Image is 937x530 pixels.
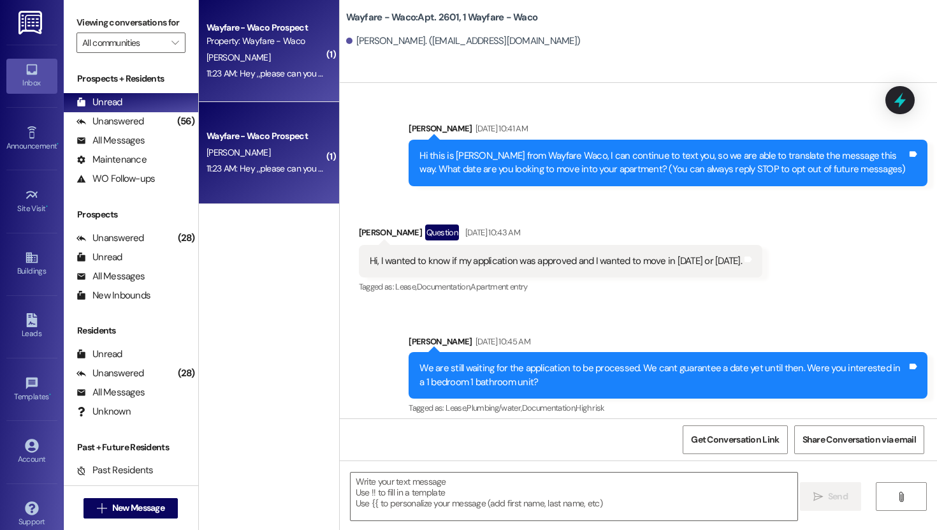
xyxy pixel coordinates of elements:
div: (56) [174,112,198,131]
div: (28) [175,228,198,248]
div: Unanswered [76,115,144,128]
b: Wayfare - Waco: Apt. 2601, 1 Wayfare - Waco [346,11,538,24]
div: Prospects [64,208,198,221]
div: All Messages [76,270,145,283]
span: Documentation , [417,281,471,292]
div: WO Follow-ups [76,172,155,186]
div: Prospects + Residents [64,72,198,85]
div: 11:23 AM: Hey ,,please can you contact me, thank you [207,163,401,174]
div: [DATE] 10:43 AM [462,226,520,239]
div: New Inbounds [76,289,150,302]
button: New Message [84,498,178,519]
div: [DATE] 10:45 AM [472,335,530,348]
i:  [171,38,178,48]
a: Site Visit • [6,184,57,219]
div: Maintenance [76,153,147,166]
div: We are still waiting for the application to be processed. We cant guarantee a date yet until then... [419,362,907,389]
div: Past Residents [76,464,154,477]
div: Unread [76,251,122,264]
div: Question [425,225,459,240]
div: Residents [64,324,198,337]
i:  [813,492,823,502]
div: Wayfare - Waco Prospect [207,129,324,143]
div: Future Residents [76,483,163,496]
a: Leads [6,309,57,344]
div: Past + Future Residents [64,441,198,454]
div: [PERSON_NAME] [409,122,927,140]
a: Buildings [6,247,57,281]
div: All Messages [76,386,145,399]
div: Unread [76,96,122,109]
button: Share Conversation via email [794,425,924,454]
div: [PERSON_NAME] [409,335,927,353]
div: [PERSON_NAME]. ([EMAIL_ADDRESS][DOMAIN_NAME]) [346,34,581,48]
div: Hi, I wanted to know if my application was approved and I wanted to move in [DATE] or [DATE]. [370,254,742,268]
span: Send [828,490,848,503]
img: ResiDesk Logo [18,11,45,34]
i:  [97,503,106,513]
div: Tagged as: [359,277,762,296]
a: Templates • [6,372,57,407]
span: • [46,202,48,211]
div: Unanswered [76,232,144,245]
div: Property: Wayfare - Waco [207,34,324,48]
span: Plumbing/water , [467,402,521,413]
i:  [896,492,906,502]
div: All Messages [76,134,145,147]
div: [PERSON_NAME] [359,225,762,245]
span: Apartment entry [470,281,527,292]
button: Get Conversation Link [683,425,787,454]
span: [PERSON_NAME] [207,52,270,63]
div: Tagged as: [409,399,927,417]
span: Documentation , [522,402,576,413]
span: Share Conversation via email [803,433,916,446]
div: Unknown [76,405,131,418]
span: [PERSON_NAME] [207,147,270,158]
span: High risk [576,402,604,413]
a: Inbox [6,59,57,93]
input: All communities [82,33,165,53]
div: (28) [175,364,198,383]
span: Get Conversation Link [691,433,779,446]
span: • [49,390,51,399]
span: Lease , [446,402,467,413]
div: Hi this is [PERSON_NAME] from Wayfare Waco, I can continue to text you, so we are able to transla... [419,149,907,177]
span: New Message [112,501,164,515]
div: [DATE] 10:41 AM [472,122,528,135]
div: Wayfare - Waco Prospect [207,21,324,34]
label: Viewing conversations for [76,13,185,33]
div: Unanswered [76,367,144,380]
span: • [57,140,59,149]
div: 11:23 AM: Hey ,,please can you contact me, thank you [207,68,401,79]
a: Account [6,435,57,469]
div: Unread [76,348,122,361]
button: Send [800,482,862,511]
span: Lease , [395,281,416,292]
